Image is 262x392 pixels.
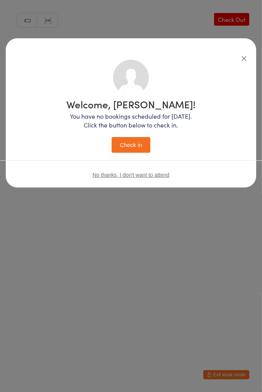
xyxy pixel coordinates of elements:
[112,137,150,153] button: Check in
[66,112,196,129] p: You have no bookings scheduled for [DATE]. Click the button below to check in.
[92,172,169,178] button: No thanks, I don't want to attend
[66,99,196,109] h1: Welcome, [PERSON_NAME]!
[113,60,149,95] img: no_photo.png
